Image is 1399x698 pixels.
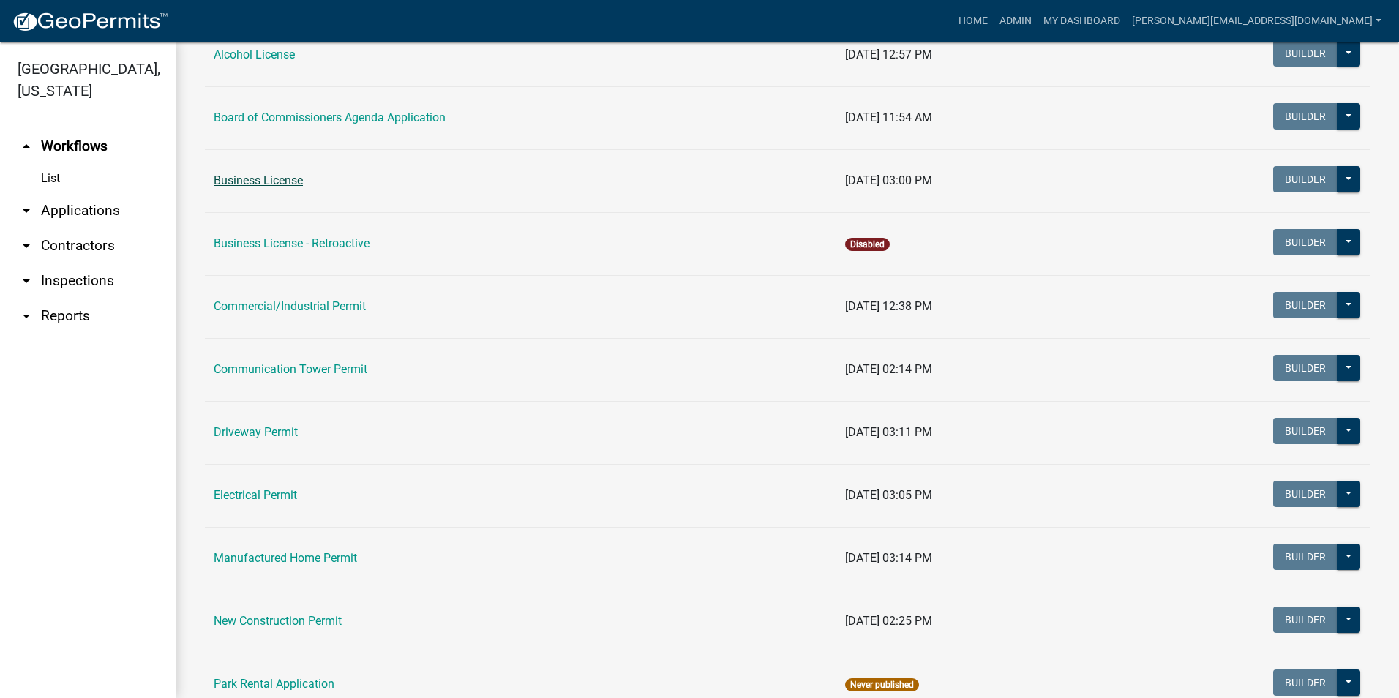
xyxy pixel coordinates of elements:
a: Electrical Permit [214,488,297,502]
button: Builder [1273,103,1338,130]
a: Alcohol License [214,48,295,61]
a: Business License - Retroactive [214,236,370,250]
a: Manufactured Home Permit [214,551,357,565]
a: Driveway Permit [214,425,298,439]
button: Builder [1273,40,1338,67]
i: arrow_drop_down [18,307,35,325]
span: [DATE] 12:57 PM [845,48,932,61]
span: [DATE] 03:11 PM [845,425,932,439]
button: Builder [1273,607,1338,633]
span: [DATE] 03:05 PM [845,488,932,502]
a: Admin [994,7,1038,35]
a: Commercial/Industrial Permit [214,299,366,313]
a: Park Rental Application [214,677,334,691]
span: [DATE] 02:25 PM [845,614,932,628]
span: Disabled [845,238,890,251]
button: Builder [1273,418,1338,444]
span: [DATE] 03:00 PM [845,173,932,187]
button: Builder [1273,544,1338,570]
i: arrow_drop_up [18,138,35,155]
span: [DATE] 02:14 PM [845,362,932,376]
button: Builder [1273,355,1338,381]
span: [DATE] 11:54 AM [845,110,932,124]
a: My Dashboard [1038,7,1126,35]
button: Builder [1273,166,1338,192]
span: Never published [845,678,919,691]
a: Communication Tower Permit [214,362,367,376]
span: [DATE] 03:14 PM [845,551,932,565]
button: Builder [1273,229,1338,255]
a: [PERSON_NAME][EMAIL_ADDRESS][DOMAIN_NAME] [1126,7,1387,35]
a: Board of Commissioners Agenda Application [214,110,446,124]
a: Home [953,7,994,35]
button: Builder [1273,292,1338,318]
a: New Construction Permit [214,614,342,628]
button: Builder [1273,669,1338,696]
i: arrow_drop_down [18,202,35,219]
i: arrow_drop_down [18,272,35,290]
span: [DATE] 12:38 PM [845,299,932,313]
button: Builder [1273,481,1338,507]
i: arrow_drop_down [18,237,35,255]
a: Business License [214,173,303,187]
